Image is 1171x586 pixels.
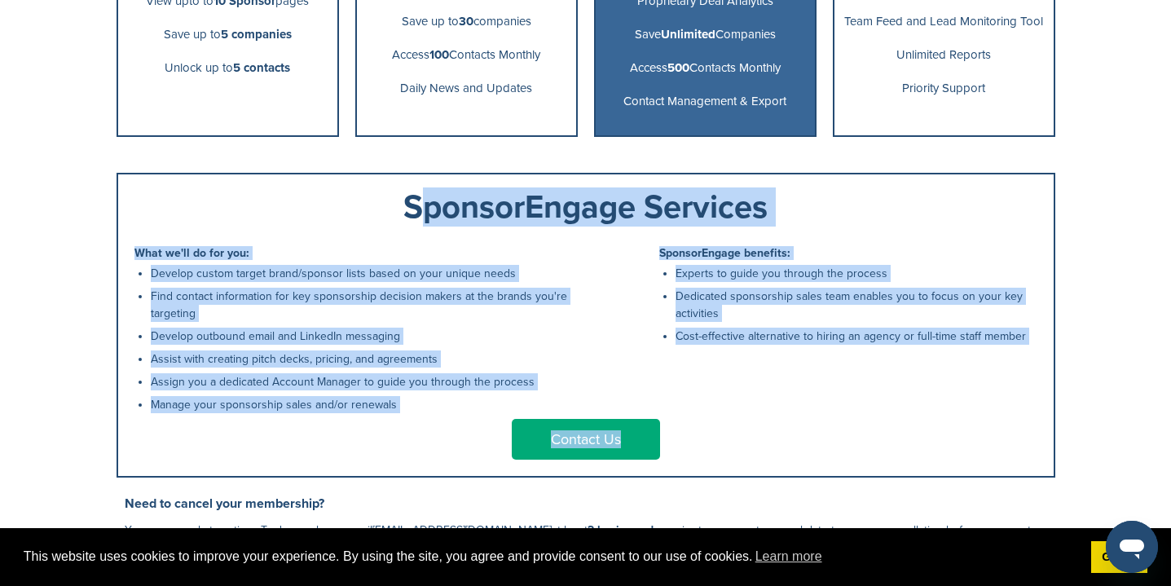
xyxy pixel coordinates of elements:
li: Assist with creating pitch decks, pricing, and agreements [151,350,578,368]
b: Unlimited [661,27,715,42]
li: Manage your sponsorship sales and/or renewals [151,396,578,413]
p: Access Contacts Monthly [602,58,808,78]
p: Team Feed and Lead Monitoring Tool [841,11,1047,32]
li: Assign you a dedicated Account Manager to guide you through the process [151,373,578,390]
div: SponsorEngage Services [134,191,1037,223]
span: This website uses cookies to improve your experience. By using the site, you agree and provide co... [24,544,1078,569]
a: Contact Us [512,419,660,460]
b: 30 [459,14,473,29]
li: Cost-effective alternative to hiring an agency or full-time staff member [676,328,1037,345]
li: Experts to guide you through the process [676,265,1037,282]
li: Develop outbound email and LinkedIn messaging [151,328,578,345]
a: [EMAIL_ADDRESS][DOMAIN_NAME] [372,523,552,537]
iframe: Button to launch messaging window [1106,521,1158,573]
b: SponsorEngage benefits: [659,246,790,260]
h3: Need to cancel your membership? [125,494,1055,513]
p: Priority Support [841,78,1047,99]
p: Daily News and Updates [363,78,570,99]
p: You can cancel at anytime. To do so, please email at least prior to your next renewal date to ens... [125,520,1055,561]
a: learn more about cookies [753,544,825,569]
li: Find contact information for key sponsorship decision makers at the brands you're targeting [151,288,578,322]
a: dismiss cookie message [1091,541,1147,574]
p: Contact Management & Export [602,91,808,112]
b: 5 companies [221,27,292,42]
b: 100 [429,47,449,62]
p: Unlimited Reports [841,45,1047,65]
b: 2 business days [588,523,671,537]
b: 5 contacts [233,60,290,75]
p: Save up to companies [363,11,570,32]
b: 500 [667,60,689,75]
p: Unlock up to [125,58,331,78]
b: What we'll do for you: [134,246,249,260]
p: Save up to [125,24,331,45]
p: Save Companies [602,24,808,45]
li: Dedicated sponsorship sales team enables you to focus on your key activities [676,288,1037,322]
p: Access Contacts Monthly [363,45,570,65]
li: Develop custom target brand/sponsor lists based on your unique needs [151,265,578,282]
